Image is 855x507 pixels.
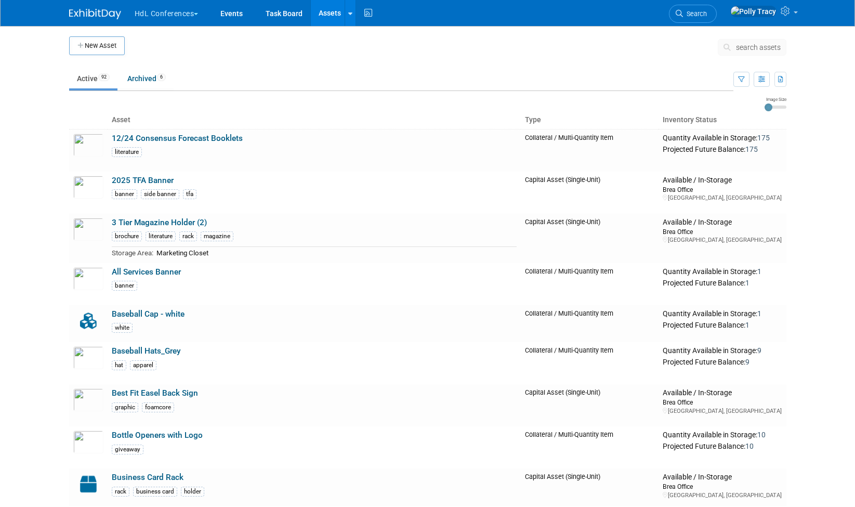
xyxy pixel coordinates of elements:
[108,111,521,129] th: Asset
[663,309,782,319] div: Quantity Available in Storage:
[765,96,786,102] div: Image Size
[181,487,204,497] div: holder
[745,442,754,450] span: 10
[757,346,761,355] span: 9
[718,39,786,56] button: search assets
[663,356,782,367] div: Projected Future Balance:
[663,143,782,154] div: Projected Future Balance:
[69,9,121,19] img: ExhibitDay
[69,69,117,88] a: Active92
[112,267,181,277] a: All Services Banner
[183,189,196,199] div: tfa
[179,231,197,241] div: rack
[521,342,659,384] td: Collateral / Multi-Quantity Item
[663,218,782,227] div: Available / In-Storage
[153,247,517,259] td: Marketing Closet
[669,5,717,23] a: Search
[521,426,659,469] td: Collateral / Multi-Quantity Item
[130,360,156,370] div: apparel
[141,189,179,199] div: side banner
[112,147,142,157] div: literature
[663,185,782,194] div: Brea Office
[745,279,749,287] span: 1
[663,227,782,236] div: Brea Office
[521,305,659,343] td: Collateral / Multi-Quantity Item
[521,384,659,426] td: Capital Asset (Single-Unit)
[663,440,782,451] div: Projected Future Balance:
[663,388,782,398] div: Available / In-Storage
[745,145,758,153] span: 175
[112,189,137,199] div: banner
[142,402,174,412] div: foamcore
[201,231,233,241] div: magazine
[663,267,782,277] div: Quantity Available in Storage:
[745,358,749,366] span: 9
[112,402,138,412] div: graphic
[521,129,659,172] td: Collateral / Multi-Quantity Item
[157,73,166,81] span: 6
[133,487,177,497] div: business card
[112,281,137,291] div: banner
[757,267,761,276] span: 1
[736,43,781,51] span: search assets
[112,473,183,482] a: Business Card Rack
[663,236,782,244] div: [GEOGRAPHIC_DATA], [GEOGRAPHIC_DATA]
[757,309,761,318] span: 1
[663,398,782,407] div: Brea Office
[112,360,126,370] div: hat
[120,69,174,88] a: Archived6
[73,473,103,496] img: Capital-Asset-Icon-2.png
[521,111,659,129] th: Type
[112,388,198,398] a: Best Fit Easel Back Sign
[112,346,181,356] a: Baseball Hats_Grey
[112,134,243,143] a: 12/24 Consensus Forecast Booklets
[663,176,782,185] div: Available / In-Storage
[663,473,782,482] div: Available / In-Storage
[730,6,777,17] img: Polly Tracy
[98,73,110,81] span: 92
[521,469,659,506] td: Capital Asset (Single-Unit)
[521,263,659,305] td: Collateral / Multi-Quantity Item
[146,231,176,241] div: literature
[663,194,782,202] div: [GEOGRAPHIC_DATA], [GEOGRAPHIC_DATA]
[663,134,782,143] div: Quantity Available in Storage:
[521,172,659,214] td: Capital Asset (Single-Unit)
[112,249,153,257] span: Storage Area:
[112,309,185,319] a: Baseball Cap - white
[683,10,707,18] span: Search
[663,482,782,491] div: Brea Office
[663,491,782,499] div: [GEOGRAPHIC_DATA], [GEOGRAPHIC_DATA]
[112,431,203,440] a: Bottle Openers with Logo
[663,431,782,440] div: Quantity Available in Storage:
[757,134,770,142] span: 175
[112,231,142,241] div: brochure
[73,309,103,332] img: Collateral-Icon-2.png
[69,36,125,55] button: New Asset
[112,218,207,227] a: 3 Tier Magazine Holder (2)
[521,214,659,263] td: Capital Asset (Single-Unit)
[112,176,174,185] a: 2025 TFA Banner
[663,407,782,415] div: [GEOGRAPHIC_DATA], [GEOGRAPHIC_DATA]
[112,487,129,497] div: rack
[112,445,143,454] div: giveaway
[663,319,782,330] div: Projected Future Balance:
[757,431,766,439] span: 10
[112,323,133,333] div: white
[745,321,749,329] span: 1
[663,346,782,356] div: Quantity Available in Storage:
[663,277,782,288] div: Projected Future Balance:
